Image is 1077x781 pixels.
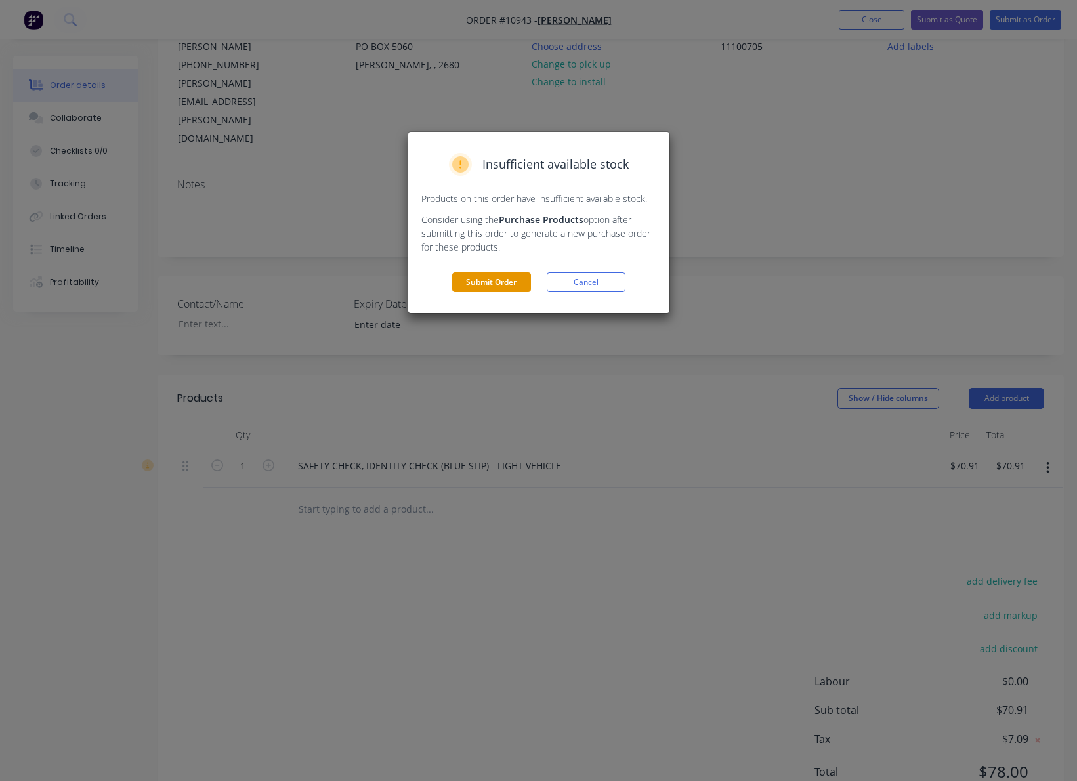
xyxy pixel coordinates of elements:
[547,272,625,292] button: Cancel
[499,213,583,226] strong: Purchase Products
[421,213,656,254] p: Consider using the option after submitting this order to generate a new purchase order for these ...
[452,272,531,292] button: Submit Order
[482,156,629,173] span: Insufficient available stock
[421,192,656,205] p: Products on this order have insufficient available stock.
